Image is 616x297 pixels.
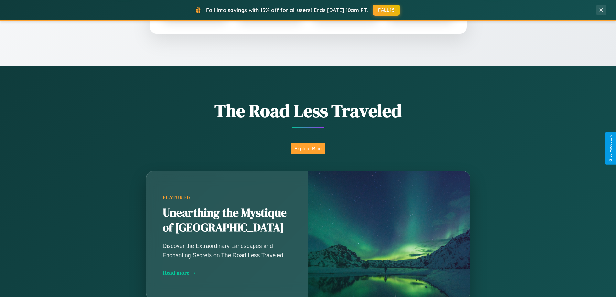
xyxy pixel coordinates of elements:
span: Fall into savings with 15% off for all users! Ends [DATE] 10am PT. [206,7,368,13]
div: Give Feedback [608,135,613,162]
button: FALL15 [373,5,400,16]
div: Featured [163,195,292,201]
div: Read more → [163,270,292,276]
h2: Unearthing the Mystique of [GEOGRAPHIC_DATA] [163,206,292,235]
p: Discover the Extraordinary Landscapes and Enchanting Secrets on The Road Less Traveled. [163,241,292,260]
h1: The Road Less Traveled [114,98,502,123]
button: Explore Blog [291,143,325,154]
